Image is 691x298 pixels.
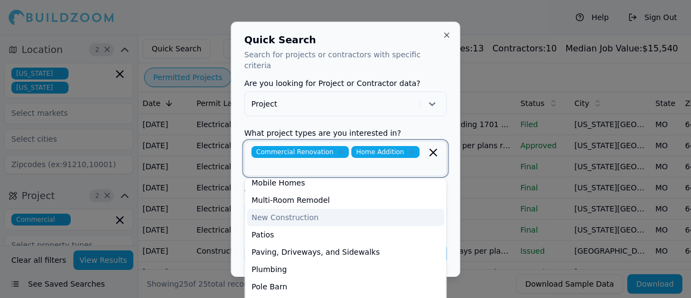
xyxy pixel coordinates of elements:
div: Paving, Driveways, and Sidewalks [247,243,444,261]
label: What project types are you interested in? [245,129,447,137]
span: Home Addition [351,146,420,158]
div: New Construction [247,209,444,226]
span: Commercial Renovation [252,146,349,158]
div: Multi-Room Remodel [247,191,444,209]
div: Plumbing [247,261,444,278]
div: Pole Barn [247,278,444,295]
div: Patios [247,226,444,243]
div: Mobile Homes [247,174,444,191]
p: Search for projects or contractors with specific criteria [245,49,447,71]
label: Are you looking for Project or Contractor data? [245,80,447,87]
h2: Quick Search [245,35,447,45]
